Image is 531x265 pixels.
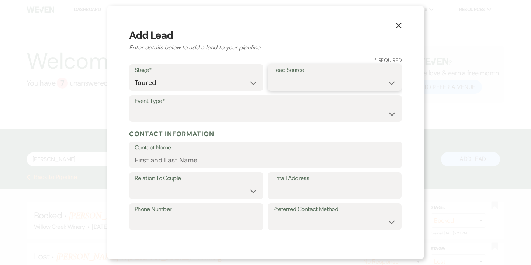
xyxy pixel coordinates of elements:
label: Phone Number [135,204,258,215]
h3: * Required [129,56,402,64]
label: Preferred Contact Method [273,204,396,215]
label: Stage* [135,65,258,76]
label: Event Type* [135,96,396,107]
label: Email Address [273,173,396,184]
input: First and Last Name [135,153,396,167]
label: Relation To Couple [135,173,258,184]
h2: Enter details below to add a lead to your pipeline. [129,43,402,52]
label: Contact Name [135,142,396,153]
h3: Add Lead [129,28,402,43]
h5: Contact Information [129,128,402,140]
h5: Event Details [129,237,402,248]
label: Lead Source [273,65,396,76]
